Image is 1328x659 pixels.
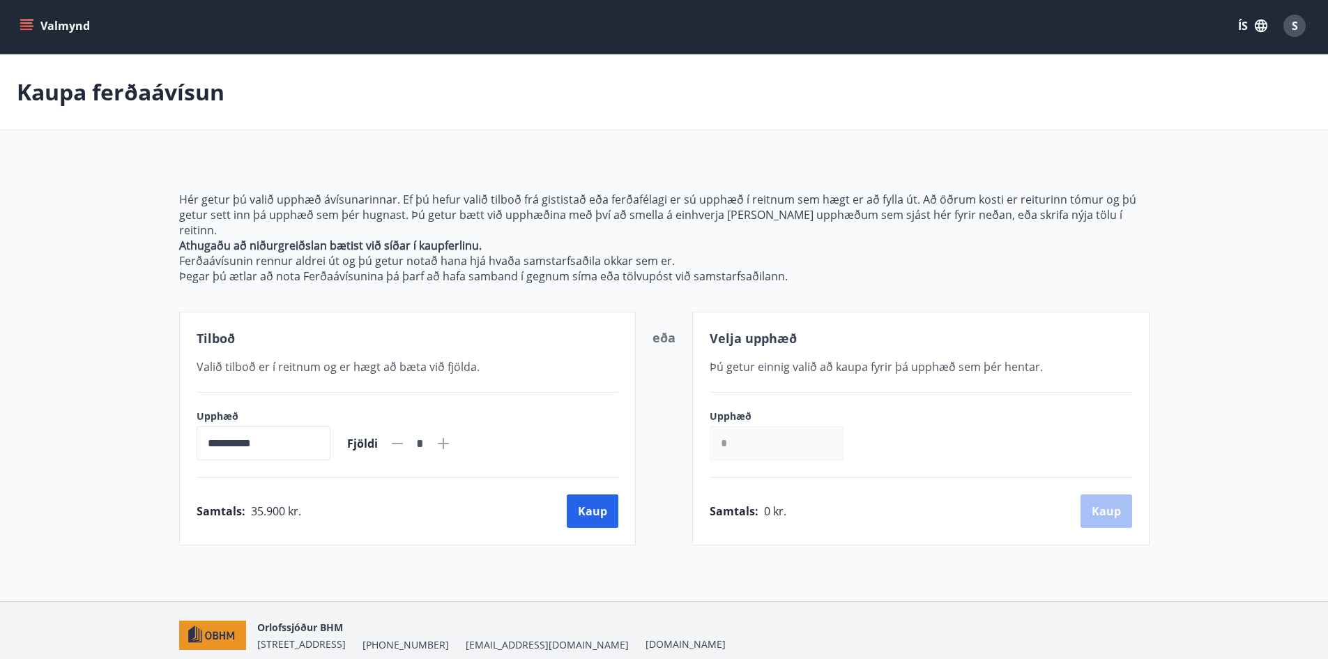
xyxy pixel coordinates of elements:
p: Hér getur þú valið upphæð ávísunarinnar. Ef þú hefur valið tilboð frá gististað eða ferðafélagi e... [179,192,1150,238]
span: Tilboð [197,330,235,347]
button: Kaup [567,494,618,528]
label: Upphæð [197,409,330,423]
span: Orlofssjóður BHM [257,621,343,634]
button: ÍS [1230,13,1275,38]
span: [STREET_ADDRESS] [257,637,346,651]
span: Samtals : [197,503,245,519]
p: Ferðaávísunin rennur aldrei út og þú getur notað hana hjá hvaða samstarfsaðila okkar sem er. [179,253,1150,268]
span: Samtals : [710,503,758,519]
span: 0 kr. [764,503,786,519]
strong: Athugaðu að niðurgreiðslan bætist við síðar í kaupferlinu. [179,238,482,253]
a: [DOMAIN_NAME] [646,637,726,651]
p: Þegar þú ætlar að nota Ferðaávísunina þá þarf að hafa samband í gegnum síma eða tölvupóst við sam... [179,268,1150,284]
button: menu [17,13,96,38]
span: Velja upphæð [710,330,797,347]
span: S [1292,18,1298,33]
span: Þú getur einnig valið að kaupa fyrir þá upphæð sem þér hentar. [710,359,1043,374]
span: 35.900 kr. [251,503,301,519]
label: Upphæð [710,409,857,423]
img: c7HIBRK87IHNqKbXD1qOiSZFdQtg2UzkX3TnRQ1O.png [179,621,247,651]
span: [EMAIL_ADDRESS][DOMAIN_NAME] [466,638,629,652]
span: Valið tilboð er í reitnum og er hægt að bæta við fjölda. [197,359,480,374]
span: Fjöldi [347,436,378,451]
p: Kaupa ferðaávísun [17,77,224,107]
button: S [1278,9,1311,43]
span: [PHONE_NUMBER] [362,638,449,652]
span: eða [652,329,676,346]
